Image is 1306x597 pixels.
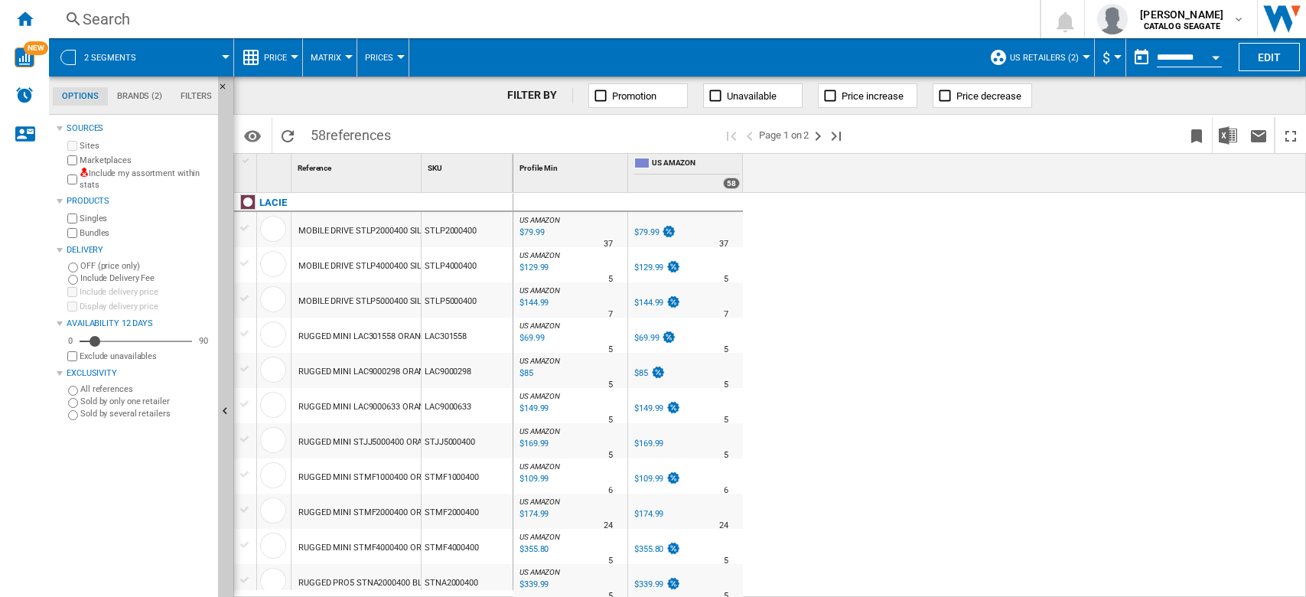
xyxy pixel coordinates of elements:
div: $85 [632,366,666,381]
span: Price [264,53,287,63]
div: Delivery Time : 37 days [604,237,613,252]
div: $ [1102,38,1118,77]
input: Display delivery price [67,351,77,361]
label: Bundles [80,227,212,239]
label: Include my assortment within stats [80,168,212,191]
div: $355.80 [634,544,663,554]
div: Delivery Time : 5 days [724,448,728,463]
div: RUGGED MINI LAC301558 ORANGE 1TB [298,319,448,354]
div: $174.99 [632,507,663,522]
button: Bookmark this report [1181,117,1212,153]
button: Edit [1239,43,1300,71]
div: Availability 12 Days [67,318,212,330]
input: Bundles [67,228,77,238]
input: OFF (price only) [68,263,78,272]
button: Options [237,122,268,149]
div: Last updated : Tuesday, 7 October 2025 08:00 [517,507,549,522]
div: Sort None [295,154,421,178]
label: Include Delivery Fee [80,272,212,284]
div: Delivery Time : 5 days [608,377,613,393]
img: wise-card.svg [15,47,34,67]
button: US retailers (2) [1010,38,1086,77]
label: Display delivery price [80,301,212,312]
span: US AMAZON [519,251,560,259]
img: promotionV3.png [650,366,666,379]
div: 2 segments [57,38,226,77]
button: First page [722,117,741,153]
button: Maximize [1275,117,1306,153]
div: $129.99 [634,263,663,272]
div: Delivery Time : 5 days [608,272,613,287]
span: US AMAZON [519,497,560,506]
div: STLP5000400 [422,282,513,318]
img: mysite-not-bg-18x18.png [80,168,89,177]
div: $144.99 [634,298,663,308]
div: LAC9000298 [422,353,513,388]
div: US retailers (2) [989,38,1086,77]
div: Delivery [67,244,212,256]
div: Reference Sort None [295,154,421,178]
div: $79.99 [634,227,659,237]
div: Delivery Time : 5 days [724,553,728,569]
img: promotionV3.png [661,331,676,344]
div: Last updated : Tuesday, 7 October 2025 08:00 [517,260,549,276]
div: STJJ5000400 [422,423,513,458]
label: OFF (price only) [80,260,212,272]
span: US AMAZON [652,158,740,171]
span: Reference [298,164,331,172]
button: Reload [272,117,303,153]
div: $149.99 [634,403,663,413]
div: MOBILE DRIVE STLP4000400 SILVER 4TB [298,249,454,284]
span: references [326,127,391,143]
button: Next page [809,117,827,153]
input: Display delivery price [67,302,77,312]
input: All references [68,386,78,396]
div: Delivery Time : 24 days [604,518,613,533]
img: excel-24x24.png [1219,126,1237,145]
span: US AMAZON [519,568,560,576]
div: Sort None [260,154,291,178]
span: Price increase [842,90,904,102]
button: Matrix [311,38,349,77]
div: $339.99 [632,577,681,592]
span: US AMAZON [519,462,560,471]
button: Price [264,38,295,77]
div: Delivery Time : 24 days [719,518,728,533]
input: Include Delivery Fee [68,275,78,285]
span: US AMAZON [519,286,560,295]
input: Singles [67,214,77,223]
button: Promotion [588,83,688,108]
div: Last updated : Tuesday, 7 October 2025 08:00 [517,471,549,487]
div: Last updated : Tuesday, 7 October 2025 08:00 [517,577,549,592]
span: 58 [303,117,399,149]
span: SKU [428,164,442,172]
button: Prices [365,38,401,77]
span: US AMAZON [519,357,560,365]
div: $69.99 [632,331,676,346]
input: Marketplaces [67,155,77,165]
button: Last page [827,117,845,153]
div: Last updated : Tuesday, 7 October 2025 08:00 [517,331,544,346]
button: Price increase [818,83,917,108]
div: Delivery Time : 5 days [724,377,728,393]
md-tab-item: Filters [171,87,221,106]
div: Delivery Time : 7 days [608,307,613,322]
div: 58 offers sold by US AMAZON [723,178,740,189]
div: 0 [64,335,77,347]
label: Sites [80,140,212,152]
div: STMF1000400 [422,458,513,494]
div: Delivery Time : 6 days [608,483,613,498]
div: Price [242,38,295,77]
span: Prices [365,53,393,63]
div: $129.99 [632,260,681,276]
div: Last updated : Tuesday, 7 October 2025 08:00 [517,366,533,381]
span: Matrix [311,53,341,63]
div: Delivery Time : 5 days [724,272,728,287]
span: US AMAZON [519,427,560,436]
md-tab-item: Brands (2) [108,87,171,106]
button: 2 segments [84,38,151,77]
div: $169.99 [632,436,663,452]
label: Singles [80,213,212,224]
